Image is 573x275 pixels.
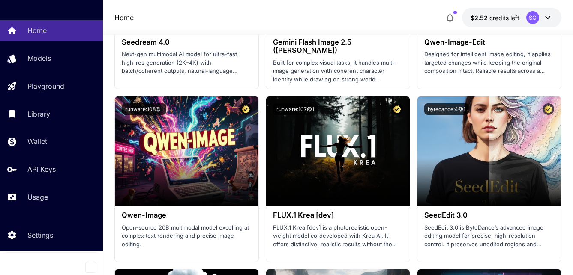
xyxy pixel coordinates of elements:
p: Settings [27,230,53,240]
p: Wallet [27,136,47,146]
h3: SeedEdit 3.0 [424,211,554,219]
p: Next-gen multimodal AI model for ultra-fast high-res generation (2K–4K) with batch/coherent outpu... [122,50,252,75]
h3: Gemini Flash Image 2.5 ([PERSON_NAME]) [273,38,403,54]
p: Playground [27,81,64,91]
p: Models [27,53,51,63]
span: $2.52 [471,14,489,21]
img: alt [115,96,258,206]
button: bytedance:4@1 [424,103,469,115]
p: Usage [27,192,48,202]
button: Certified Model – Vetted for best performance and includes a commercial license. [240,103,252,115]
p: Open‑source 20B multimodal model excelling at complex text rendering and precise image editing. [122,224,252,249]
button: Collapse sidebar [85,262,96,273]
div: SG [526,11,539,24]
p: Built for complex visual tasks, it handles multi-image generation with coherent character identit... [273,59,403,84]
img: alt [417,96,561,206]
p: Library [27,109,50,119]
button: Certified Model – Vetted for best performance and includes a commercial license. [543,103,554,115]
h3: Seedream 4.0 [122,38,252,46]
p: API Keys [27,164,56,174]
h3: Qwen-Image [122,211,252,219]
button: runware:107@1 [273,103,318,115]
nav: breadcrumb [114,12,134,23]
p: Home [27,25,47,36]
p: SeedEdit 3.0 is ByteDance’s advanced image editing model for precise, high-resolution control. It... [424,224,554,249]
h3: Qwen-Image-Edit [424,38,554,46]
button: runware:108@1 [122,103,166,115]
a: Home [114,12,134,23]
span: credits left [489,14,519,21]
button: Certified Model – Vetted for best performance and includes a commercial license. [391,103,403,115]
img: alt [266,96,410,206]
button: $2.51696SG [462,8,561,27]
div: $2.51696 [471,13,519,22]
p: FLUX.1 Krea [dev] is a photorealistic open-weight model co‑developed with Krea AI. It offers dist... [273,224,403,249]
p: Designed for intelligent image editing, it applies targeted changes while keeping the original co... [424,50,554,75]
h3: FLUX.1 Krea [dev] [273,211,403,219]
div: Collapse sidebar [92,260,103,275]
